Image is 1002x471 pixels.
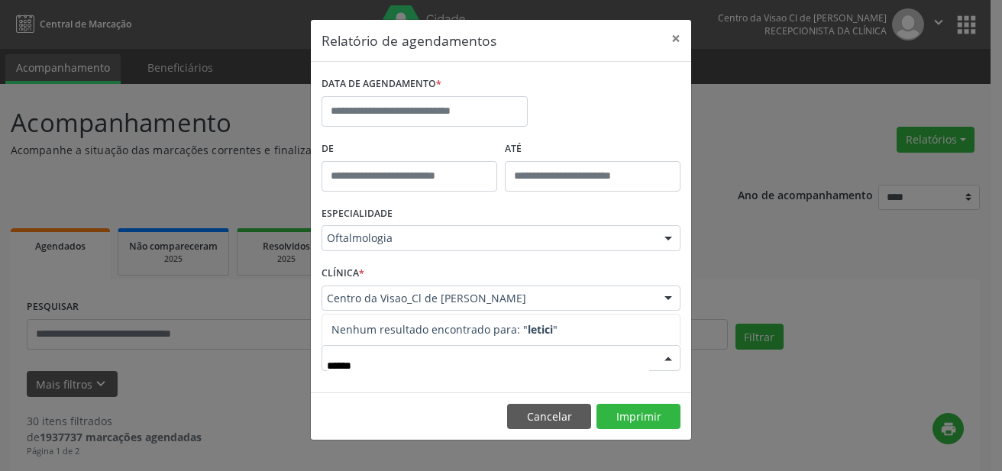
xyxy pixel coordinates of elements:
[505,137,680,161] label: ATÉ
[596,404,680,430] button: Imprimir
[322,262,364,286] label: CLÍNICA
[327,291,649,306] span: Centro da Visao_Cl de [PERSON_NAME]
[322,73,441,96] label: DATA DE AGENDAMENTO
[331,322,558,337] span: Nenhum resultado encontrado para: " "
[322,137,497,161] label: De
[327,231,649,246] span: Oftalmologia
[507,404,591,430] button: Cancelar
[322,202,393,226] label: ESPECIALIDADE
[322,31,496,50] h5: Relatório de agendamentos
[528,322,553,337] strong: letici
[661,20,691,57] button: Close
